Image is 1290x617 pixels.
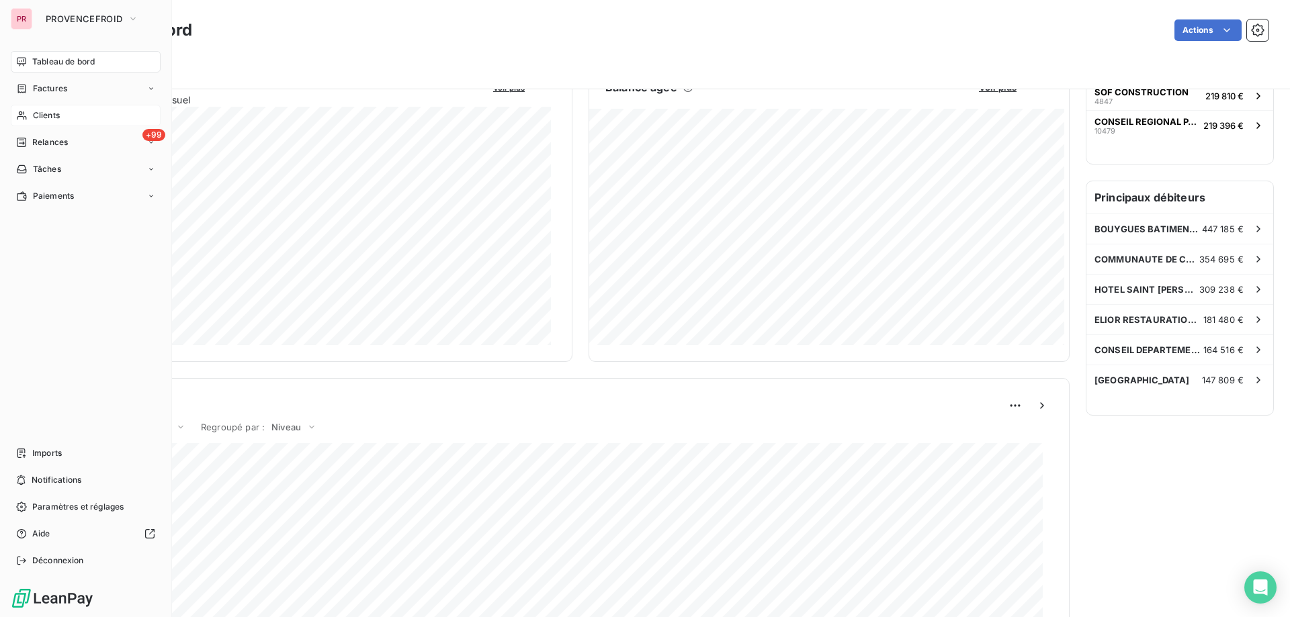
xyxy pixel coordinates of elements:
[11,523,161,544] a: Aide
[32,56,95,68] span: Tableau de bord
[32,136,68,148] span: Relances
[1094,97,1113,105] span: 4847
[1086,181,1273,213] h6: Principaux débiteurs
[1094,344,1203,355] span: CONSEIL DEPARTEMENTAL DES BOUCHES D
[271,422,301,432] span: Niveau
[1094,116,1198,127] span: CONSEIL REGIONAL PACA
[1094,254,1199,265] span: COMMUNAUTE DE COMMUNES DE [GEOGRAPHIC_DATA]
[1203,344,1244,355] span: 164 516 €
[1203,120,1244,131] span: 219 396 €
[11,587,94,609] img: Logo LeanPay
[1094,127,1115,135] span: 10479
[1199,254,1244,265] span: 354 695 €
[33,163,61,175] span: Tâches
[32,501,124,513] span: Paramètres et réglages
[1094,224,1202,234] span: BOUYGUES BATIMENT SUD EST
[46,13,122,24] span: PROVENCEFROID
[1094,314,1203,325] span: ELIOR RESTAURATION [GEOGRAPHIC_DATA]
[76,93,484,107] span: Chiffre d'affaires mensuel
[1205,91,1244,101] span: 219 810 €
[1199,284,1244,295] span: 309 238 €
[1174,19,1242,41] button: Actions
[1202,375,1244,385] span: 147 809 €
[33,83,67,95] span: Factures
[1094,284,1199,295] span: HOTEL SAINT [PERSON_NAME] - SAS ACT TROIS
[33,190,74,202] span: Paiements
[32,474,81,486] span: Notifications
[32,528,50,540] span: Aide
[201,422,265,432] span: Regroupé par :
[33,109,60,122] span: Clients
[142,129,165,141] span: +99
[1202,224,1244,234] span: 447 185 €
[11,8,32,30] div: PR
[32,447,62,459] span: Imports
[1203,314,1244,325] span: 181 480 €
[1094,87,1189,97] span: SOF CONSTRUCTION
[1094,375,1190,385] span: [GEOGRAPHIC_DATA]
[1086,110,1273,140] button: CONSEIL REGIONAL PACA10479219 396 €
[1244,571,1277,604] div: Open Intercom Messenger
[32,555,84,567] span: Déconnexion
[1086,81,1273,110] button: SOF CONSTRUCTION4847219 810 €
